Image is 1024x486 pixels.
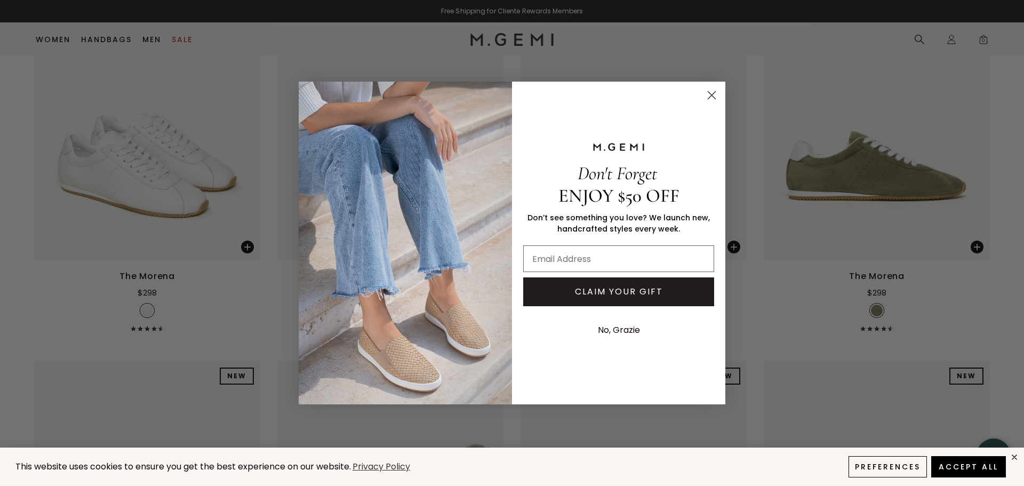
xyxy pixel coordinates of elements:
span: This website uses cookies to ensure you get the best experience on our website. [15,460,351,473]
button: Preferences [849,456,927,477]
button: Accept All [931,456,1006,477]
input: Email Address [523,245,714,272]
span: Don't Forget [578,162,657,185]
a: Privacy Policy (opens in a new tab) [351,460,412,474]
button: No, Grazie [593,317,645,344]
img: M.GEMI [592,142,645,152]
button: CLAIM YOUR GIFT [523,277,714,306]
button: Close dialog [702,86,721,105]
div: close [1010,453,1019,461]
span: ENJOY $50 OFF [558,185,679,207]
span: Don’t see something you love? We launch new, handcrafted styles every week. [527,212,710,234]
img: M.Gemi [299,82,512,404]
